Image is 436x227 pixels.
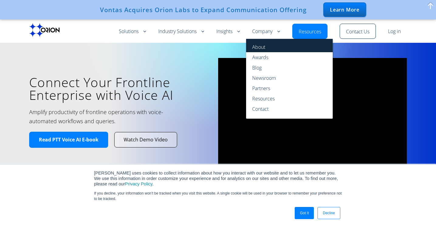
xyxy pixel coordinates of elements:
a: Log in [388,28,401,35]
a: Awards [246,52,333,63]
h1: Connect Your Frontline Enterprise with Voice AI [29,76,209,101]
iframe: vimeo Video Player [218,58,407,164]
a: Contact [246,104,333,119]
div: Learn More [323,2,366,17]
a: Contact Us [346,28,369,36]
a: Decline [318,207,340,219]
a: Insights [216,28,240,35]
a: Partners [246,83,333,93]
a: Watch Demo Video [115,132,177,147]
a: Company [252,28,280,35]
span: Watch Demo Video [124,137,168,143]
a: Blog [246,63,333,73]
p: If you decline, your information won’t be tracked when you visit this website. A single cookie wi... [94,191,342,202]
a: Newsroom [246,73,333,83]
span: Read PTT Voice AI E-book [39,137,98,143]
a: Industry Solutions [158,28,204,35]
a: Solutions [119,28,146,35]
span: [PERSON_NAME] uses cookies to collect information about how you interact with our website and to ... [94,171,338,186]
a: Privacy Policy [125,181,152,186]
a: Read PTT Voice AI E-book [29,132,108,148]
img: Orion labs Black logo [29,23,60,37]
iframe: Chat Widget [406,198,436,227]
a: Resources [246,93,333,104]
a: Resources [299,28,321,36]
a: About [246,39,333,52]
a: Got It [295,207,314,219]
div: Vontas Acquires Orion Labs to Expand Communication Offering [100,6,307,13]
h2: Amplify productivity of frontline operations with voice-automated workflows and queries. [29,107,188,126]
